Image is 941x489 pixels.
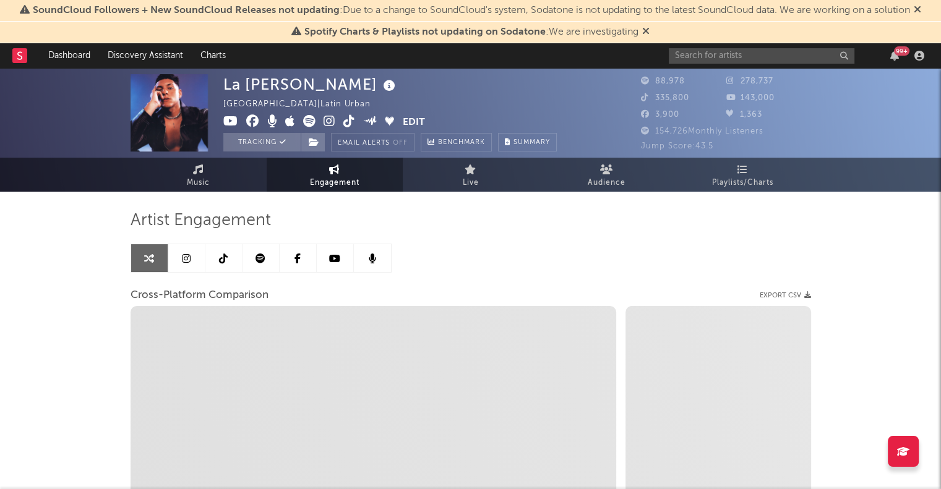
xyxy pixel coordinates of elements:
[192,43,234,68] a: Charts
[33,6,340,15] span: SoundCloud Followers + New SoundCloud Releases not updating
[890,51,899,61] button: 99+
[539,158,675,192] a: Audience
[914,6,921,15] span: Dismiss
[669,48,854,64] input: Search for artists
[131,288,269,303] span: Cross-Platform Comparison
[641,127,763,135] span: 154,726 Monthly Listeners
[642,27,650,37] span: Dismiss
[712,176,773,190] span: Playlists/Charts
[641,111,679,119] span: 3,900
[304,27,638,37] span: : We are investigating
[131,158,267,192] a: Music
[726,94,774,102] span: 143,000
[131,213,271,228] span: Artist Engagement
[641,77,685,85] span: 88,978
[267,158,403,192] a: Engagement
[403,158,539,192] a: Live
[223,97,385,112] div: [GEOGRAPHIC_DATA] | Latin Urban
[760,292,811,299] button: Export CSV
[438,135,485,150] span: Benchmark
[421,133,492,151] a: Benchmark
[187,176,210,190] span: Music
[641,94,689,102] span: 335,800
[331,133,415,151] button: Email AlertsOff
[223,74,398,95] div: La [PERSON_NAME]
[588,176,625,190] span: Audience
[513,139,550,146] span: Summary
[223,133,301,151] button: Tracking
[894,46,909,56] div: 99 +
[463,176,479,190] span: Live
[310,176,359,190] span: Engagement
[402,115,424,130] button: Edit
[304,27,546,37] span: Spotify Charts & Playlists not updating on Sodatone
[498,133,557,151] button: Summary
[33,6,910,15] span: : Due to a change to SoundCloud's system, Sodatone is not updating to the latest SoundCloud data....
[99,43,192,68] a: Discovery Assistant
[40,43,99,68] a: Dashboard
[675,158,811,192] a: Playlists/Charts
[726,111,762,119] span: 1,363
[393,140,408,147] em: Off
[641,142,713,150] span: Jump Score: 43.5
[726,77,773,85] span: 278,737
